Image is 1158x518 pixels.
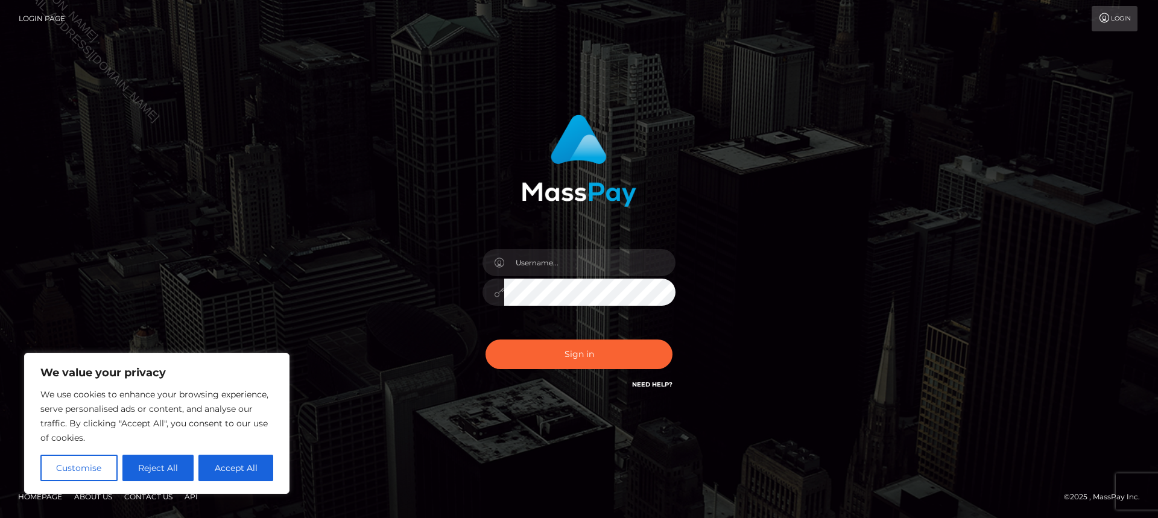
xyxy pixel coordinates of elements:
[40,365,273,380] p: We value your privacy
[486,340,672,369] button: Sign in
[119,487,177,506] a: Contact Us
[522,115,636,207] img: MassPay Login
[1064,490,1149,504] div: © 2025 , MassPay Inc.
[13,487,67,506] a: Homepage
[180,487,203,506] a: API
[19,6,65,31] a: Login Page
[69,487,117,506] a: About Us
[40,455,118,481] button: Customise
[24,353,289,494] div: We value your privacy
[40,387,273,445] p: We use cookies to enhance your browsing experience, serve personalised ads or content, and analys...
[122,455,194,481] button: Reject All
[1092,6,1137,31] a: Login
[504,249,675,276] input: Username...
[198,455,273,481] button: Accept All
[632,381,672,388] a: Need Help?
